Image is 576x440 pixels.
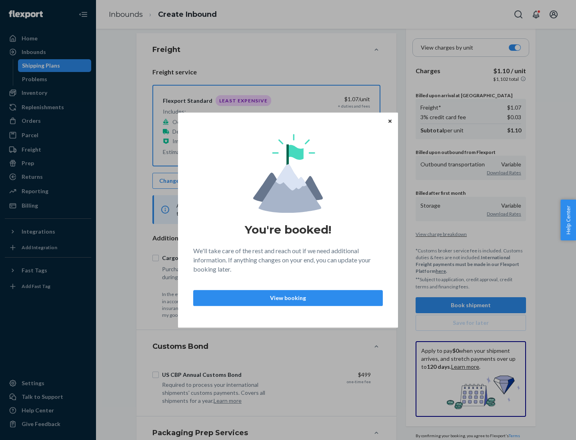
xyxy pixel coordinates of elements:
[200,294,376,302] p: View booking
[386,116,394,125] button: Close
[193,246,383,274] p: We'll take care of the rest and reach out if we need additional information. If anything changes ...
[253,134,323,213] img: svg+xml,%3Csvg%20viewBox%3D%220%200%20174%20197%22%20fill%3D%22none%22%20xmlns%3D%22http%3A%2F%2F...
[245,222,331,237] h1: You're booked!
[193,290,383,306] button: View booking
